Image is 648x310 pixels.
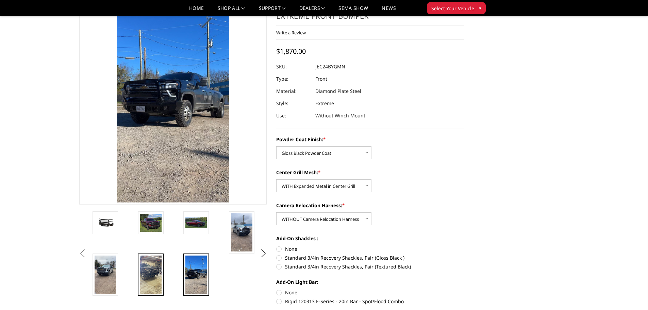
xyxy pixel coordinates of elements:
label: Standard 3/4in Recovery Shackles, Pair (Gloss Black ) [276,254,464,261]
img: 2024-2025 Chevrolet 2500-3500 - FT Series - Extreme Front Bumper [140,214,162,232]
dd: Diamond Plate Steel [315,85,361,97]
dt: SKU: [276,61,310,73]
span: $1,870.00 [276,47,306,56]
button: Select Your Vehicle [427,2,486,14]
span: Select Your Vehicle [431,5,474,12]
dt: Style: [276,97,310,110]
label: None [276,289,464,296]
dd: Front [315,73,327,85]
img: 2024-2025 Chevrolet 2500-3500 - FT Series - Extreme Front Bumper [140,256,162,294]
a: Write a Review [276,30,306,36]
button: Next [258,248,268,259]
dd: JEC24BYGMN [315,61,345,73]
img: 2024-2025 Chevrolet 2500-3500 - FT Series - Extreme Front Bumper [231,213,252,251]
dt: Use: [276,110,310,122]
a: Dealers [299,6,325,16]
dd: Extreme [315,97,334,110]
a: shop all [218,6,245,16]
label: Standard 3/4in Recovery Shackles, Pair (Textured Black) [276,263,464,270]
a: Support [259,6,286,16]
label: Center Grill Mesh: [276,169,464,176]
a: 2024-2025 Chevrolet 2500-3500 - FT Series - Extreme Front Bumper [79,0,267,205]
span: ▾ [479,4,481,12]
a: SEMA Show [338,6,368,16]
dt: Type: [276,73,310,85]
label: Add-On Light Bar: [276,278,464,285]
label: Add-On Shackles : [276,235,464,242]
dd: Without Winch Mount [315,110,365,122]
img: 2024-2025 Chevrolet 2500-3500 - FT Series - Extreme Front Bumper [185,256,207,294]
label: Camera Relocation Harness: [276,202,464,209]
label: Powder Coat Finish: [276,136,464,143]
img: 2024-2025 Chevrolet 2500-3500 - FT Series - Extreme Front Bumper [95,256,116,294]
a: Home [189,6,204,16]
a: News [382,6,396,16]
label: Rigid 120313 E-Series - 20in Bar - Spot/Flood Combo [276,298,464,305]
dt: Material: [276,85,310,97]
img: 2024-2025 Chevrolet 2500-3500 - FT Series - Extreme Front Bumper [95,218,116,228]
img: 2024-2025 Chevrolet 2500-3500 - FT Series - Extreme Front Bumper [185,217,207,229]
button: Previous [78,248,88,259]
label: None [276,245,464,252]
